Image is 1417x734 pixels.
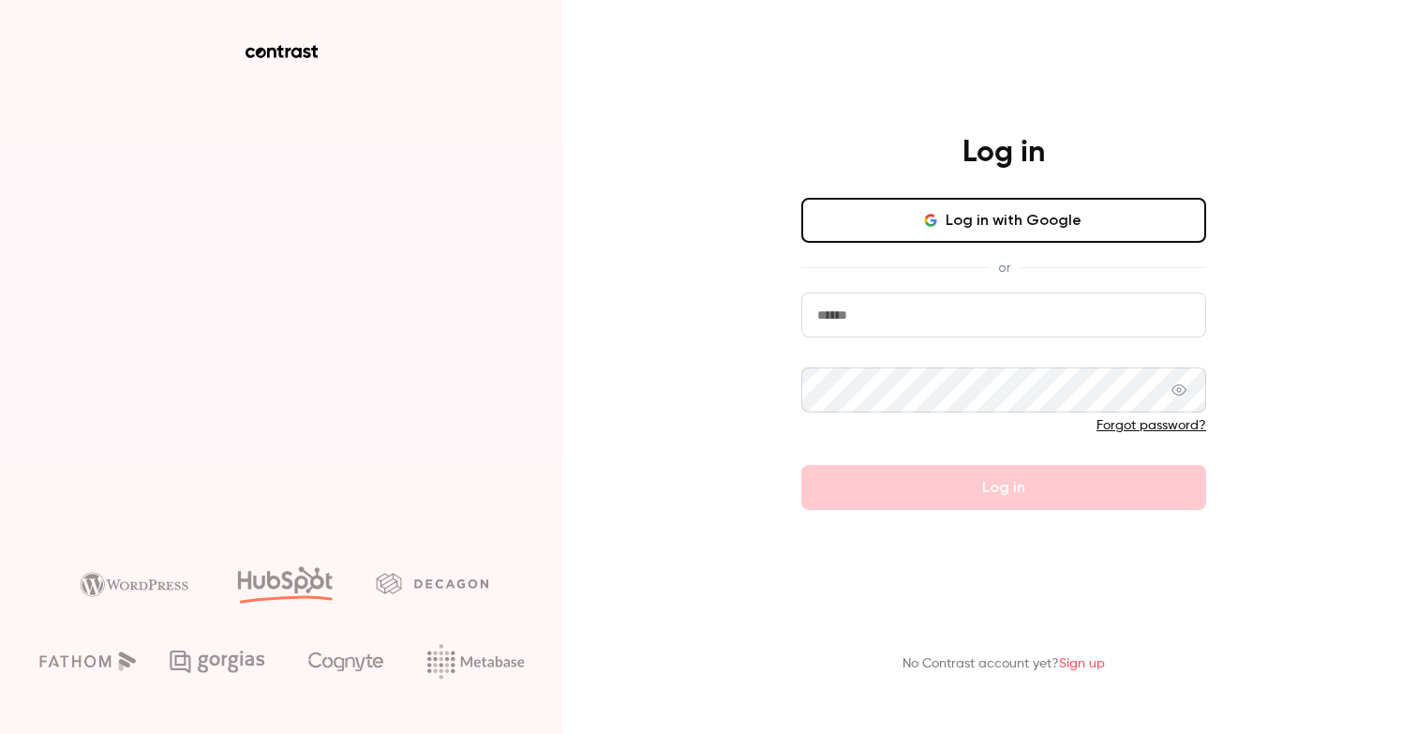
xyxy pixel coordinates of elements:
[1059,657,1105,670] a: Sign up
[801,198,1206,243] button: Log in with Google
[1096,419,1206,432] a: Forgot password?
[902,654,1105,674] p: No Contrast account yet?
[962,134,1045,172] h4: Log in
[376,573,488,593] img: decagon
[989,258,1020,277] span: or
